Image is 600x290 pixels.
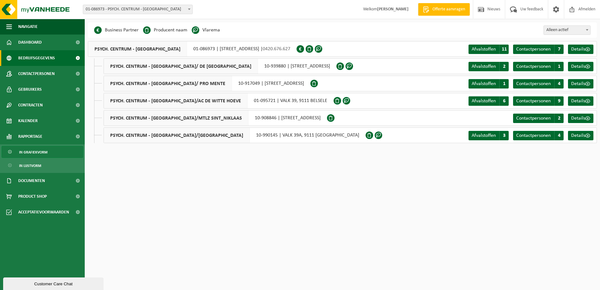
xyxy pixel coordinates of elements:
[513,79,564,89] a: Contactpersonen 4
[104,110,327,126] div: 10-908846 | [STREET_ADDRESS]
[499,96,509,106] span: 6
[516,116,551,121] span: Contactpersonen
[469,45,509,54] a: Afvalstoffen 11
[472,81,496,86] span: Afvalstoffen
[516,99,551,104] span: Contactpersonen
[472,133,496,138] span: Afvalstoffen
[2,159,83,171] a: In lijstvorm
[472,47,496,52] span: Afvalstoffen
[104,58,336,74] div: 10-939880 | [STREET_ADDRESS]
[469,79,509,89] a: Afvalstoffen 1
[571,81,585,86] span: Details
[18,173,45,189] span: Documenten
[568,79,593,89] a: Details
[94,25,139,35] li: Business Partner
[104,76,310,91] div: 10-917049 | [STREET_ADDRESS]
[513,62,564,71] a: Contactpersonen 1
[104,93,248,108] span: PSYCH. CENTRUM - [GEOGRAPHIC_DATA]/AC DE WITTE HOEVE
[568,96,593,106] a: Details
[2,146,83,158] a: In grafiekvorm
[88,41,297,57] div: 01-086973 | [STREET_ADDRESS] |
[516,64,551,69] span: Contactpersonen
[19,146,47,158] span: In grafiekvorm
[513,96,564,106] a: Contactpersonen 9
[554,114,564,123] span: 2
[418,3,470,16] a: Offerte aanvragen
[83,5,192,14] span: 01-086973 - PSYCH. CENTRUM - ST HIERONYMUS - SINT-NIKLAAS
[513,114,564,123] a: Contactpersonen 2
[513,131,564,140] a: Contactpersonen 4
[192,25,220,35] li: Vlarema
[18,35,42,50] span: Dashboard
[499,79,509,89] span: 1
[554,131,564,140] span: 4
[104,76,232,91] span: PSYCH. CENTRUM - [GEOGRAPHIC_DATA]/ PRO MENTE
[472,64,496,69] span: Afvalstoffen
[568,114,593,123] a: Details
[513,45,564,54] a: Contactpersonen 7
[469,62,509,71] a: Afvalstoffen 2
[104,127,366,143] div: 10-990145 | VALK 39A, 9111 [GEOGRAPHIC_DATA]
[18,66,55,82] span: Contactpersonen
[88,41,187,56] span: PSYCH. CENTRUM - [GEOGRAPHIC_DATA]
[104,128,250,143] span: PSYCH. CENTRUM - [GEOGRAPHIC_DATA]/[GEOGRAPHIC_DATA]
[18,19,38,35] span: Navigatie
[104,93,334,109] div: 01-095721 | VALK 39, 9111 BELSELE
[516,47,551,52] span: Contactpersonen
[18,189,47,204] span: Product Shop
[554,79,564,89] span: 4
[469,131,509,140] a: Afvalstoffen 3
[554,96,564,106] span: 9
[18,204,69,220] span: Acceptatievoorwaarden
[568,45,593,54] a: Details
[571,99,585,104] span: Details
[571,64,585,69] span: Details
[516,81,551,86] span: Contactpersonen
[18,50,55,66] span: Bedrijfsgegevens
[571,47,585,52] span: Details
[143,25,187,35] li: Producent naam
[499,45,509,54] span: 11
[568,62,593,71] a: Details
[472,99,496,104] span: Afvalstoffen
[571,133,585,138] span: Details
[516,133,551,138] span: Contactpersonen
[83,5,193,14] span: 01-086973 - PSYCH. CENTRUM - ST HIERONYMUS - SINT-NIKLAAS
[377,7,409,12] strong: [PERSON_NAME]
[104,59,258,74] span: PSYCH. CENTRUM - [GEOGRAPHIC_DATA]/ DE [GEOGRAPHIC_DATA]
[18,97,43,113] span: Contracten
[18,113,38,129] span: Kalender
[499,62,509,71] span: 2
[3,276,105,290] iframe: chat widget
[571,116,585,121] span: Details
[263,46,290,51] span: 0420.676.627
[544,26,590,35] span: Alleen actief
[469,96,509,106] a: Afvalstoffen 6
[19,160,41,172] span: In lijstvorm
[18,129,42,144] span: Rapportage
[554,62,564,71] span: 1
[18,82,42,97] span: Gebruikers
[554,45,564,54] span: 7
[499,131,509,140] span: 3
[431,6,467,13] span: Offerte aanvragen
[104,110,249,126] span: PSYCH. CENTRUM - [GEOGRAPHIC_DATA]/MTLZ SINT_NIKLAAS
[568,131,593,140] a: Details
[544,25,591,35] span: Alleen actief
